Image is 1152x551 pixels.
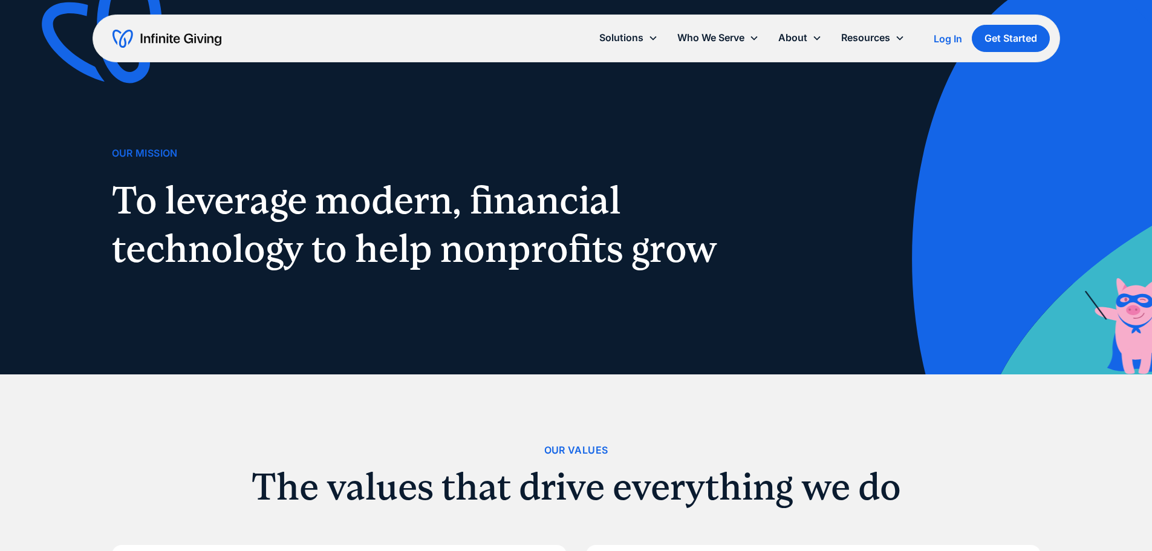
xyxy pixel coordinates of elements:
div: Solutions [599,30,643,46]
a: Get Started [972,25,1050,52]
a: Log In [934,31,962,46]
div: Resources [841,30,890,46]
div: Our Values [544,442,608,458]
h2: The values that drive everything we do [112,468,1041,506]
h1: To leverage modern, financial technology to help nonprofits grow [112,176,731,273]
div: Who We Serve [677,30,744,46]
div: About [778,30,807,46]
div: Our Mission [112,145,178,161]
div: Log In [934,34,962,44]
